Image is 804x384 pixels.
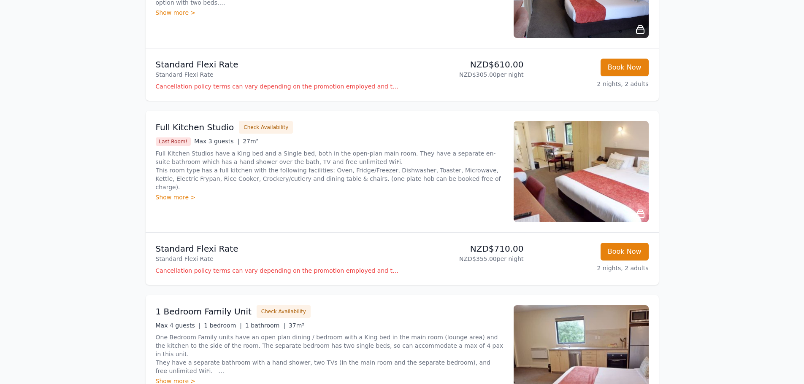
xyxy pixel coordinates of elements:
p: NZD$305.00 per night [406,70,524,79]
span: Last Room! [156,137,191,146]
button: Book Now [601,243,649,260]
p: 2 nights, 2 adults [531,264,649,272]
h3: 1 Bedroom Family Unit [156,306,252,317]
p: NZD$710.00 [406,243,524,255]
span: Max 4 guests | [156,322,201,329]
p: Standard Flexi Rate [156,243,399,255]
p: NZD$610.00 [406,59,524,70]
span: 27m² [243,138,258,145]
p: NZD$355.00 per night [406,255,524,263]
span: 37m² [289,322,304,329]
button: Check Availability [257,305,311,318]
span: 1 bathroom | [245,322,285,329]
p: Cancellation policy terms can vary depending on the promotion employed and the time of stay of th... [156,82,399,91]
p: Full Kitchen Studios have a King bed and a Single bed, both in the open-plan main room. They have... [156,149,504,191]
p: Cancellation policy terms can vary depending on the promotion employed and the time of stay of th... [156,266,399,275]
p: Standard Flexi Rate [156,59,399,70]
p: One Bedroom Family units have an open plan dining / bedroom with a King bed in the main room (lou... [156,333,504,375]
p: Standard Flexi Rate [156,255,399,263]
div: Show more > [156,193,504,201]
p: 2 nights, 2 adults [531,80,649,88]
button: Check Availability [239,121,293,134]
span: Max 3 guests | [194,138,239,145]
h3: Full Kitchen Studio [156,121,234,133]
div: Show more > [156,8,504,17]
span: 1 bedroom | [204,322,242,329]
button: Book Now [601,59,649,76]
p: Standard Flexi Rate [156,70,399,79]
